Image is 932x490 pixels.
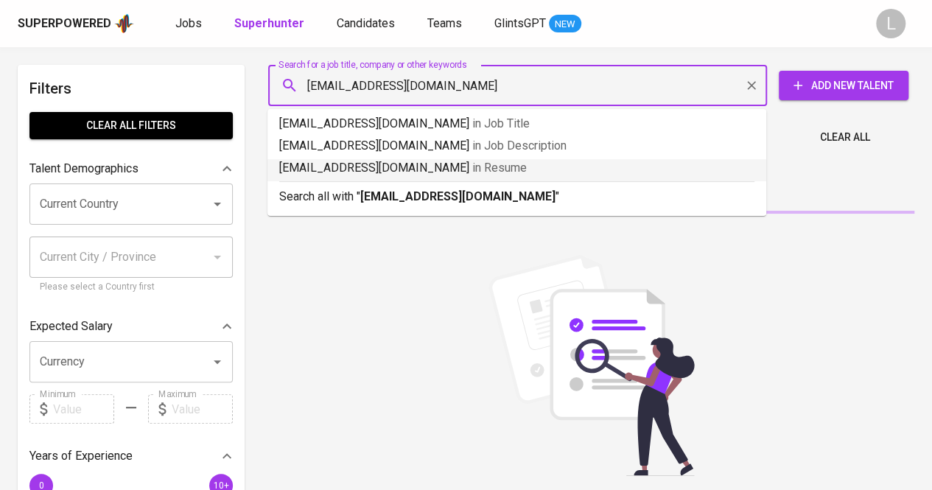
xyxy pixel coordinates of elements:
div: Superpowered [18,15,111,32]
span: Jobs [175,16,202,30]
a: Superhunter [234,15,307,33]
span: GlintsGPT [494,16,546,30]
div: Talent Demographics [29,154,233,183]
span: in Job Description [472,139,567,153]
p: Expected Salary [29,318,113,335]
b: Superhunter [234,16,304,30]
p: Years of Experience [29,447,133,465]
span: Clear All [820,128,870,147]
span: Add New Talent [791,77,897,95]
div: Years of Experience [29,441,233,471]
button: Open [207,194,228,214]
span: Teams [427,16,462,30]
button: Add New Talent [779,71,908,100]
span: NEW [549,17,581,32]
img: file_searching.svg [481,255,702,476]
button: Clear [741,75,762,96]
p: Please select a Country first [40,280,223,295]
a: Teams [427,15,465,33]
div: Expected Salary [29,312,233,341]
p: [EMAIL_ADDRESS][DOMAIN_NAME] [279,159,754,177]
button: Clear All filters [29,112,233,139]
div: L [876,9,905,38]
a: Superpoweredapp logo [18,13,134,35]
a: GlintsGPT NEW [494,15,581,33]
img: app logo [114,13,134,35]
a: Jobs [175,15,205,33]
p: Search all with " " [279,188,754,206]
button: Clear All [814,124,876,151]
p: [EMAIL_ADDRESS][DOMAIN_NAME] [279,115,754,133]
p: Talent Demographics [29,160,139,178]
span: Candidates [337,16,395,30]
span: Clear All filters [41,116,221,135]
a: Candidates [337,15,398,33]
b: [EMAIL_ADDRESS][DOMAIN_NAME] [360,189,556,203]
button: Open [207,351,228,372]
span: in Job Title [472,116,530,130]
h6: Filters [29,77,233,100]
input: Value [53,394,114,424]
input: Value [172,394,233,424]
p: [EMAIL_ADDRESS][DOMAIN_NAME] [279,137,754,155]
span: in Resume [472,161,527,175]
